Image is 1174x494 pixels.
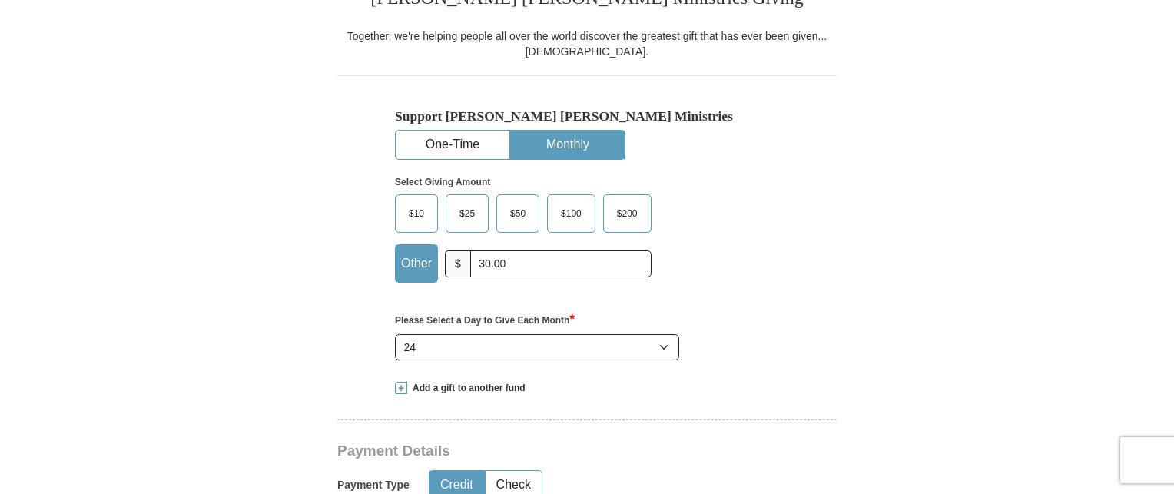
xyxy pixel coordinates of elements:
[396,245,437,282] label: Other
[511,131,625,159] button: Monthly
[445,250,471,277] span: $
[395,177,490,187] strong: Select Giving Amount
[337,28,837,59] div: Together, we're helping people all over the world discover the greatest gift that has ever been g...
[395,108,779,124] h5: Support [PERSON_NAME] [PERSON_NAME] Ministries
[337,443,729,460] h3: Payment Details
[337,479,410,492] h5: Payment Type
[452,202,483,225] span: $25
[609,202,645,225] span: $200
[470,250,652,277] input: Other Amount
[502,202,533,225] span: $50
[395,315,575,326] strong: Please Select a Day to Give Each Month
[407,382,526,395] span: Add a gift to another fund
[553,202,589,225] span: $100
[401,202,432,225] span: $10
[396,131,509,159] button: One-Time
